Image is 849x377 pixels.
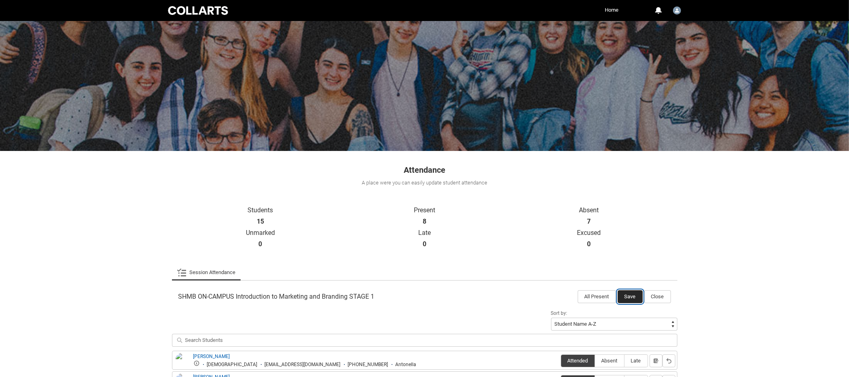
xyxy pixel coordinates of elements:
p: Absent [507,206,671,214]
strong: 8 [423,218,426,226]
p: Students [178,206,343,214]
p: Unmarked [178,229,343,237]
button: Notes [650,354,662,367]
strong: 15 [257,218,264,226]
img: Jade.Roberts [673,6,681,15]
input: Search Students [172,334,677,347]
span: Late [625,358,648,364]
a: Session Attendance [177,264,236,281]
span: Sort by: [551,310,568,316]
span: Absent [595,358,624,364]
div: A place were you can easily update student attendance [171,179,678,187]
div: [PHONE_NUMBER] [348,362,388,368]
button: Reset [662,354,675,367]
p: Excused [507,229,671,237]
strong: 0 [587,240,591,248]
a: Home [603,4,621,16]
span: Attended [561,358,595,364]
li: Session Attendance [172,264,241,281]
div: [DEMOGRAPHIC_DATA] [207,362,258,368]
a: [PERSON_NAME] [193,354,230,359]
button: Save [618,290,643,303]
button: All Present [578,290,616,303]
button: Close [644,290,671,303]
span: Attendance [404,165,445,175]
p: Late [342,229,507,237]
div: Antonella [396,362,417,368]
strong: 0 [258,240,262,248]
p: Present [342,206,507,214]
strong: 0 [423,240,426,248]
strong: 7 [587,218,591,226]
div: [EMAIL_ADDRESS][DOMAIN_NAME] [265,362,341,368]
button: User Profile Jade.Roberts [671,3,683,16]
span: SHMB ON-CAMPUS Introduction to Marketing and Branding STAGE 1 [178,293,375,301]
